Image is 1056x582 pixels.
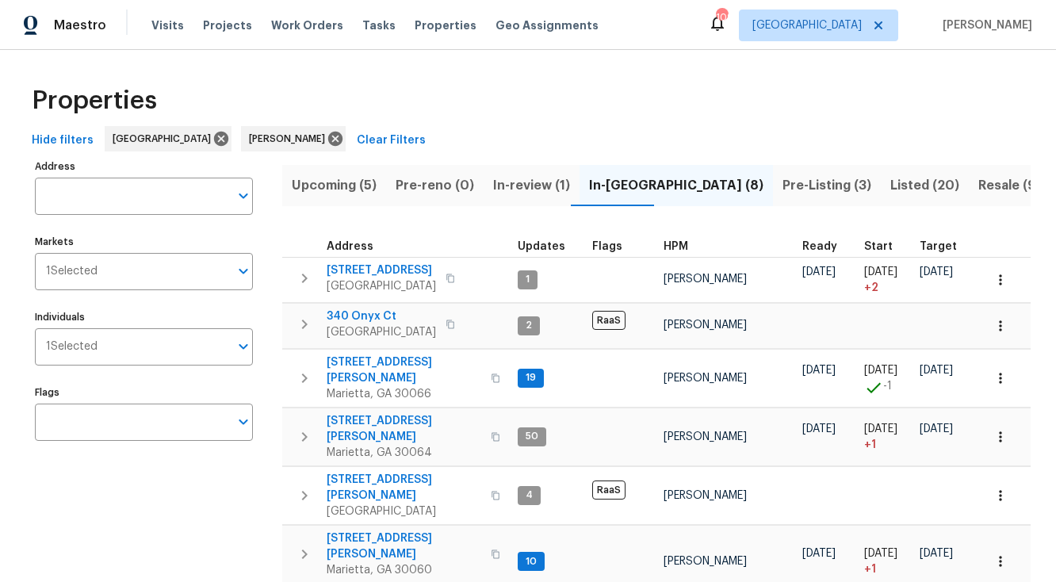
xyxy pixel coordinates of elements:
span: Marietta, GA 30064 [327,445,481,461]
span: [PERSON_NAME] [664,556,747,567]
span: Pre-Listing (3) [782,174,871,197]
span: [STREET_ADDRESS] [327,262,436,278]
span: Ready [802,241,837,252]
div: [GEOGRAPHIC_DATA] [105,126,231,151]
label: Flags [35,388,253,397]
span: [PERSON_NAME] [664,431,747,442]
span: [GEOGRAPHIC_DATA] [327,278,436,294]
span: [DATE] [920,548,953,559]
button: Clear Filters [350,126,432,155]
span: Pre-reno (0) [396,174,474,197]
td: Project started 2 days late [858,257,913,302]
span: Visits [151,17,184,33]
span: [DATE] [802,266,836,278]
button: Open [232,335,254,358]
span: 19 [519,371,542,385]
span: [GEOGRAPHIC_DATA] [327,504,481,519]
span: [PERSON_NAME] [664,274,747,285]
span: [DATE] [864,423,897,435]
span: [GEOGRAPHIC_DATA] [327,324,436,340]
span: [DATE] [802,423,836,435]
span: [DATE] [864,365,897,376]
span: [STREET_ADDRESS][PERSON_NAME] [327,413,481,445]
span: [STREET_ADDRESS][PERSON_NAME] [327,530,481,562]
span: Resale (9) [978,174,1041,197]
span: [DATE] [802,365,836,376]
span: Marietta, GA 30066 [327,386,481,402]
span: [PERSON_NAME] [249,131,331,147]
span: In-review (1) [493,174,570,197]
div: Earliest renovation start date (first business day after COE or Checkout) [802,241,851,252]
button: Open [232,185,254,207]
span: 2 [519,319,538,332]
span: + 1 [864,437,876,453]
div: Actual renovation start date [864,241,907,252]
span: RaaS [592,311,626,330]
div: Target renovation project end date [920,241,971,252]
span: Flags [592,241,622,252]
span: Properties [415,17,476,33]
span: [DATE] [920,423,953,435]
span: Clear Filters [357,131,426,151]
span: Start [864,241,893,252]
span: [PERSON_NAME] [664,320,747,331]
span: [STREET_ADDRESS][PERSON_NAME] [327,354,481,386]
span: + 1 [864,561,876,577]
button: Hide filters [25,126,100,155]
span: 10 [519,555,543,569]
label: Individuals [35,312,253,322]
span: Properties [32,93,157,109]
span: [DATE] [864,548,897,559]
span: Marietta, GA 30060 [327,562,481,578]
span: 1 Selected [46,340,98,354]
span: 340 Onyx Ct [327,308,436,324]
label: Address [35,162,253,171]
span: [STREET_ADDRESS][PERSON_NAME] [327,472,481,504]
td: Project started 1 days late [858,408,913,465]
span: RaaS [592,481,626,500]
span: [GEOGRAPHIC_DATA] [113,131,217,147]
span: Tasks [362,20,396,31]
span: [DATE] [802,548,836,559]
span: + 2 [864,280,878,296]
span: Address [327,241,373,252]
span: 4 [519,488,539,502]
span: Listed (20) [890,174,959,197]
td: Project started 1 days early [858,349,913,407]
span: [GEOGRAPHIC_DATA] [752,17,862,33]
span: [PERSON_NAME] [664,490,747,501]
button: Open [232,260,254,282]
label: Markets [35,237,253,247]
span: Upcoming (5) [292,174,377,197]
span: HPM [664,241,688,252]
span: Projects [203,17,252,33]
span: Work Orders [271,17,343,33]
span: Hide filters [32,131,94,151]
span: In-[GEOGRAPHIC_DATA] (8) [589,174,763,197]
span: Maestro [54,17,106,33]
button: Open [232,411,254,433]
span: [PERSON_NAME] [936,17,1032,33]
div: 109 [716,10,727,25]
span: Geo Assignments [495,17,599,33]
span: [DATE] [864,266,897,278]
span: Target [920,241,957,252]
span: -1 [883,378,892,394]
span: Updates [518,241,565,252]
span: 50 [519,430,545,443]
span: [DATE] [920,266,953,278]
span: 1 [519,273,536,286]
span: [PERSON_NAME] [664,373,747,384]
span: 1 Selected [46,265,98,278]
span: [DATE] [920,365,953,376]
div: [PERSON_NAME] [241,126,346,151]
